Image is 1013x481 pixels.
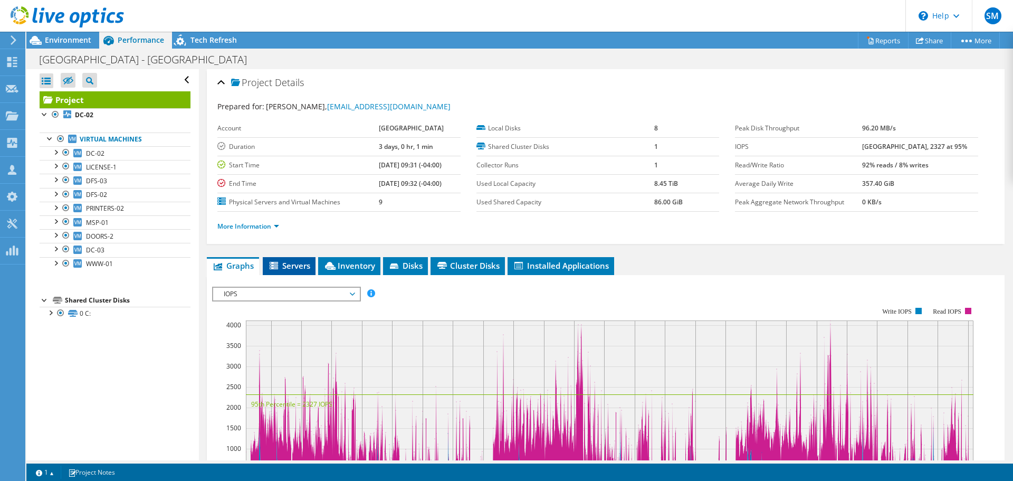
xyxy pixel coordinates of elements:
[217,160,379,171] label: Start Time
[190,35,237,45] span: Tech Refresh
[40,108,190,122] a: DC-02
[217,123,379,134] label: Account
[379,179,442,188] b: [DATE] 09:32 (-04:00)
[86,163,117,172] span: LICENSE-1
[735,178,862,189] label: Average Daily Write
[40,202,190,215] a: PRINTERS-02
[388,260,423,271] span: Disks
[933,308,962,315] text: Read IOPS
[86,204,124,213] span: PRINTERS-02
[327,101,451,111] a: [EMAIL_ADDRESS][DOMAIN_NAME]
[212,260,254,271] span: Graphs
[217,222,279,231] a: More Information
[908,32,951,49] a: Share
[476,160,654,171] label: Collector Runs
[379,197,383,206] b: 9
[217,178,379,189] label: End Time
[862,124,896,133] b: 96.20 MB/s
[862,142,967,151] b: [GEOGRAPHIC_DATA], 2327 at 95%
[654,179,678,188] b: 8.45 TiB
[226,423,241,432] text: 1500
[654,142,658,151] b: 1
[323,260,375,271] span: Inventory
[476,123,654,134] label: Local Disks
[40,160,190,174] a: LICENSE-1
[34,54,263,65] h1: [GEOGRAPHIC_DATA] - [GEOGRAPHIC_DATA]
[61,466,122,479] a: Project Notes
[86,232,113,241] span: DOORS-2
[266,101,451,111] span: [PERSON_NAME],
[858,32,909,49] a: Reports
[217,197,379,208] label: Physical Servers and Virtual Machines
[45,35,91,45] span: Environment
[476,197,654,208] label: Used Shared Capacity
[40,133,190,146] a: Virtual Machines
[268,260,310,271] span: Servers
[919,11,928,21] svg: \n
[654,161,658,169] b: 1
[226,320,241,329] text: 4000
[40,257,190,271] a: WWW-01
[735,123,862,134] label: Peak Disk Throughput
[862,179,894,188] b: 357.40 GiB
[882,308,912,315] text: Write IOPS
[226,362,241,371] text: 3000
[40,215,190,229] a: MSP-01
[654,124,658,133] b: 8
[40,91,190,108] a: Project
[735,197,862,208] label: Peak Aggregate Network Throughput
[379,142,433,151] b: 3 days, 0 hr, 1 min
[86,149,104,158] span: DC-02
[86,218,109,227] span: MSP-01
[476,142,654,152] label: Shared Cluster Disks
[86,190,107,199] span: DFS-02
[86,259,113,268] span: WWW-01
[226,403,241,412] text: 2000
[275,76,304,89] span: Details
[735,142,862,152] label: IOPS
[862,161,929,169] b: 92% reads / 8% writes
[217,142,379,152] label: Duration
[379,161,442,169] b: [DATE] 09:31 (-04:00)
[735,160,862,171] label: Read/Write Ratio
[654,197,683,206] b: 86.00 GiB
[951,32,1000,49] a: More
[436,260,500,271] span: Cluster Disks
[40,229,190,243] a: DOORS-2
[40,146,190,160] a: DC-02
[217,101,264,111] label: Prepared for:
[231,78,272,88] span: Project
[476,178,654,189] label: Used Local Capacity
[985,7,1001,24] span: SM
[226,444,241,453] text: 1000
[28,466,61,479] a: 1
[862,197,882,206] b: 0 KB/s
[226,382,241,391] text: 2500
[65,294,190,307] div: Shared Cluster Disks
[40,243,190,257] a: DC-03
[86,246,104,254] span: DC-03
[40,307,190,320] a: 0 C:
[513,260,609,271] span: Installed Applications
[86,176,107,185] span: DFS-03
[251,400,332,409] text: 95th Percentile = 2327 IOPS
[75,110,93,119] b: DC-02
[40,174,190,187] a: DFS-03
[218,288,354,300] span: IOPS
[40,188,190,202] a: DFS-02
[118,35,164,45] span: Performance
[379,124,444,133] b: [GEOGRAPHIC_DATA]
[226,341,241,350] text: 3500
